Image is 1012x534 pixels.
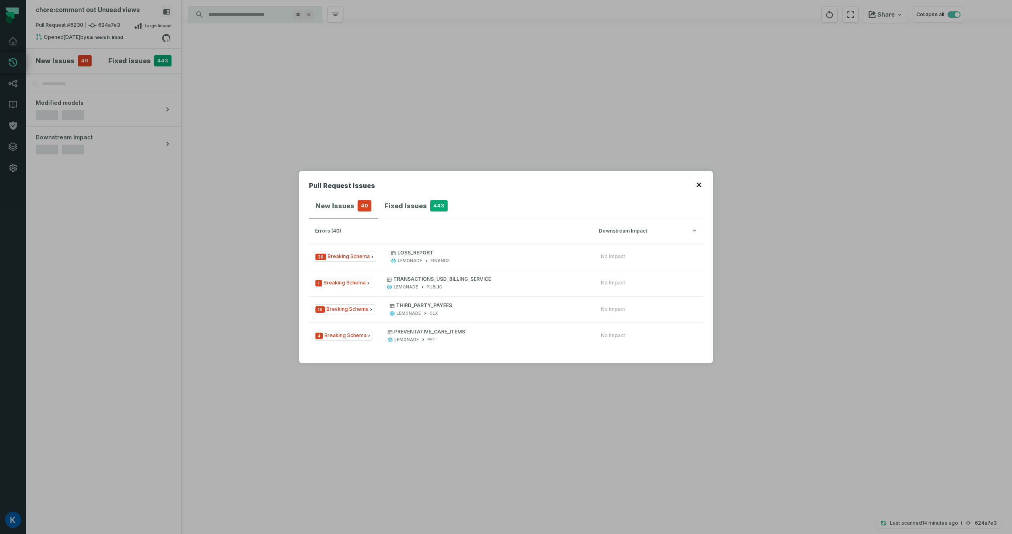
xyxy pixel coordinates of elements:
[429,310,438,316] div: CLX
[601,280,625,286] div: No Impact
[309,244,703,353] div: errors (40)Downstream Impact
[309,244,703,269] button: Issue TypeLOSS_REPORTLEMONADEFINANCENo Impact
[601,332,625,339] div: No Impact
[427,337,436,343] div: PET
[398,258,422,264] div: LEMONADE
[309,181,375,194] h2: Pull Request Issues
[314,304,375,314] span: Issue Type
[601,253,625,260] div: No Impact
[384,201,427,211] h4: Fixed Issues
[601,306,625,312] div: No Impact
[315,228,697,234] button: errors (40)Downstream Impact
[430,200,448,211] span: 443
[599,228,697,234] div: Downstream Impact
[427,284,442,290] div: PUBLIC
[358,200,371,211] span: 40
[314,278,372,288] span: Issue Type
[315,228,594,234] div: errors (40)
[309,296,703,322] button: Issue TypeTHIRD_PARTY_PAYEESLEMONADECLXNo Impact
[315,306,325,313] span: Severity
[315,280,322,286] span: Severity
[309,270,703,296] button: Issue TypeTRANSACTIONS_USD_BILLING_SERVICELEMONADEPUBLICNo Impact
[387,276,586,282] p: TRANSACTIONS_USD_BILLING_SERVICE
[315,201,354,211] h4: New Issues
[309,323,703,348] button: Issue TypePREVENTATIVE_CARE_ITEMSLEMONADEPETNo Impact
[314,252,376,262] span: Issue Type
[315,254,326,260] span: Severity
[394,284,418,290] div: LEMONADE
[388,329,586,335] p: PREVENTATIVE_CARE_ITEMS
[314,331,373,341] span: Issue Type
[391,250,586,256] p: LOSS_REPORT
[397,310,421,316] div: LEMONADE
[390,302,586,309] p: THIRD_PARTY_PAYEES
[395,337,419,343] div: LEMONADE
[315,333,323,339] span: Severity
[431,258,450,264] div: FINANCE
